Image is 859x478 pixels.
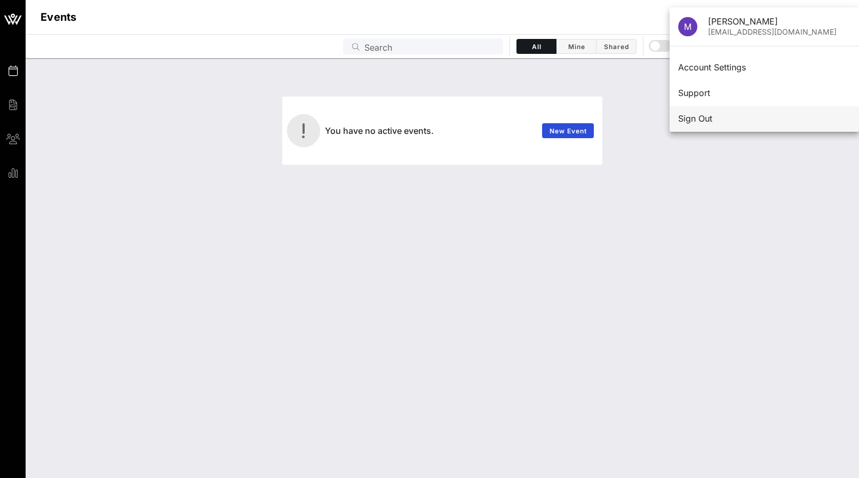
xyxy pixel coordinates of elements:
div: Sign Out [678,114,850,124]
a: New Event [542,123,594,138]
div: [PERSON_NAME] [708,17,850,27]
div: [EMAIL_ADDRESS][DOMAIN_NAME] [708,28,850,37]
span: M [684,21,691,32]
button: Show Archived [650,37,746,56]
button: Shared [596,39,637,54]
span: Show Archived [650,40,745,53]
span: Shared [603,43,630,51]
h1: Events [41,9,77,26]
span: Mine [563,43,590,51]
span: All [523,43,550,51]
div: Account Settings [678,62,850,73]
span: You have no active events. [325,125,434,136]
div: Support [678,88,850,98]
button: All [516,39,556,54]
button: Mine [556,39,596,54]
span: New Event [549,127,587,135]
